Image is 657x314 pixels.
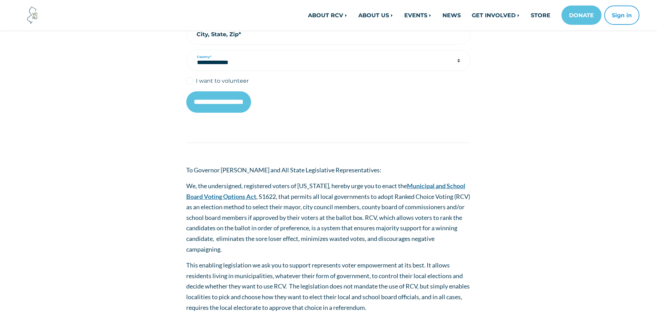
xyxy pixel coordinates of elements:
[196,77,249,85] label: I want to volunteer
[23,6,42,24] img: Voter Choice NJ
[604,6,639,25] button: Sign in or sign up
[186,261,470,311] span: This enabling legislation we ask you to support represents voter empowerment at its best. It allo...
[186,182,470,253] span: We, the undersigned, registered voters of [US_STATE], hereby urge you to enact the , S1622, that ...
[181,6,639,25] nav: Main navigation
[186,182,465,200] a: Municipal and School Board Voting Options Act
[399,8,437,22] a: EVENTS
[561,6,601,25] a: DONATE
[302,8,353,22] a: ABOUT RCV
[437,8,466,22] a: NEWS
[353,8,399,22] a: ABOUT US
[525,8,556,22] a: STORE
[186,166,381,174] span: To Governor [PERSON_NAME] and All State Legislative Representatives:
[466,8,525,22] a: GET INVOLVED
